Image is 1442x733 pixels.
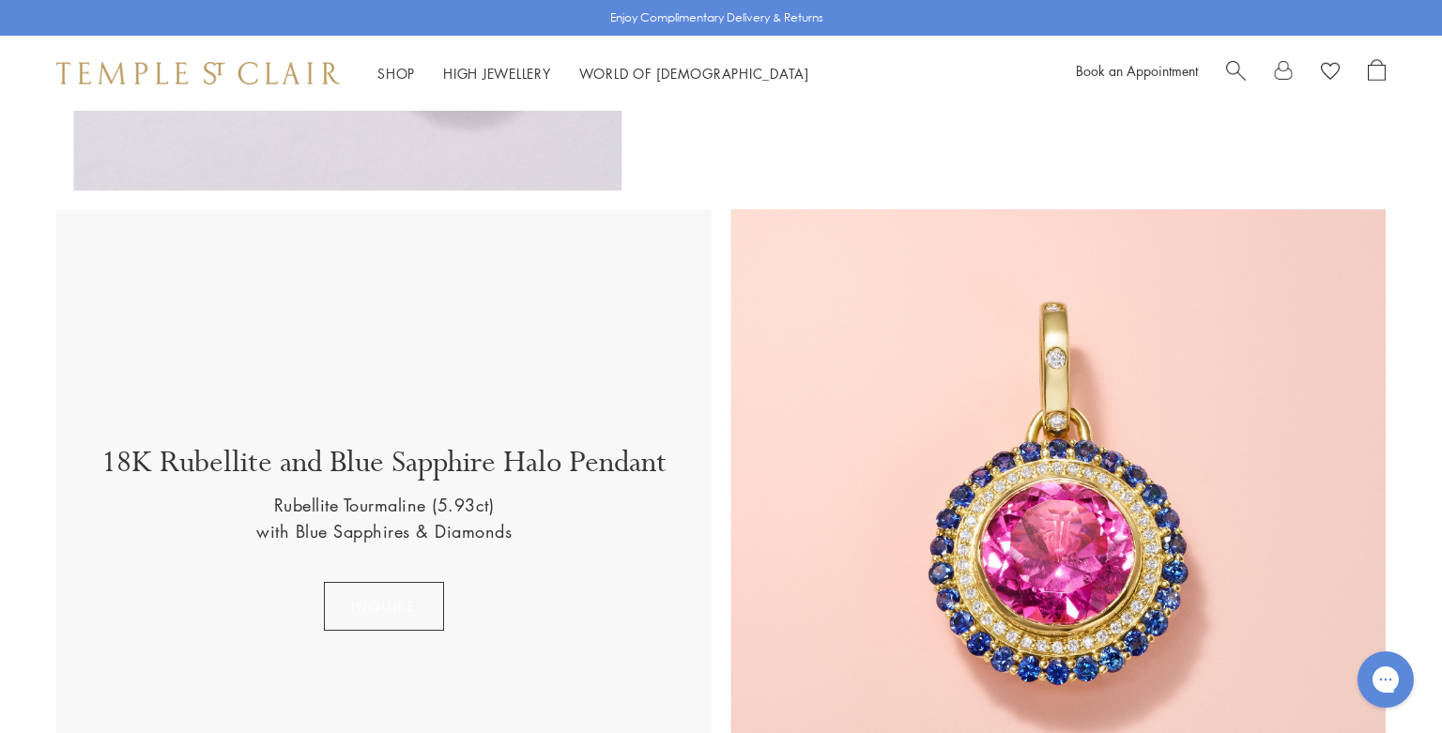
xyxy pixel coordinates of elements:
[1226,59,1246,87] a: Search
[274,492,495,518] p: Rubellite Tourmaline (5.93ct)
[324,582,443,631] button: inquire
[1368,59,1386,87] a: Open Shopping Bag
[610,8,823,27] p: Enjoy Complimentary Delivery & Returns
[256,518,512,544] p: with Blue Sapphires & Diamonds
[56,62,340,84] img: Temple St. Clair
[1348,645,1423,714] iframe: Gorgias live chat messenger
[579,64,809,83] a: World of [DEMOGRAPHIC_DATA]World of [DEMOGRAPHIC_DATA]
[1321,59,1340,87] a: View Wishlist
[443,64,551,83] a: High JewelleryHigh Jewellery
[101,443,667,492] p: 18K Rubellite and Blue Sapphire Halo Pendant
[377,62,809,85] nav: Main navigation
[377,64,415,83] a: ShopShop
[1076,61,1198,80] a: Book an Appointment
